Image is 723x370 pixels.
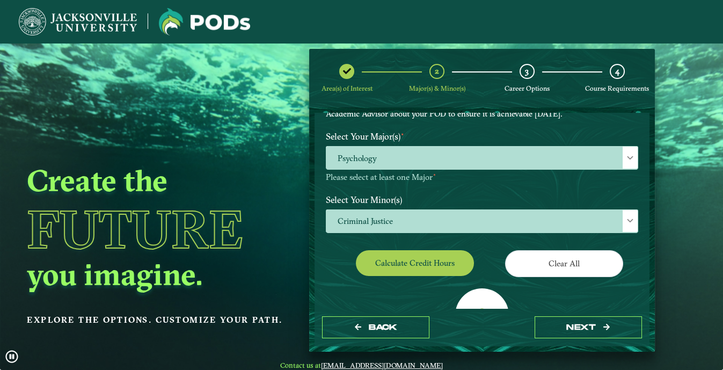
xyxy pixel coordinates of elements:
button: next [535,316,642,338]
label: 100 [463,306,503,327]
span: Psychology [326,147,638,170]
p: Please select at least one Major [326,172,638,183]
img: Jacksonville University logo [19,8,137,35]
h2: Create the [27,162,284,199]
button: Back [322,316,429,338]
sup: ⋆ [433,171,436,178]
label: Select Your Major(s) [318,127,646,147]
span: Course Requirements [585,84,649,92]
sup: ⋆ [400,130,405,138]
span: 3 [525,66,529,76]
span: Contact us at [273,361,451,369]
p: Explore the options. Customize your path. [27,312,284,328]
h2: you imagine. [27,256,284,293]
span: Back [369,323,397,332]
button: Clear All [505,250,623,277]
a: [EMAIL_ADDRESS][DOMAIN_NAME] [321,361,443,369]
span: Career Options [505,84,550,92]
span: Area(s) of Interest [322,84,373,92]
h1: Future [27,203,284,256]
span: Criminal Justice [326,210,638,233]
img: Jacksonville University logo [159,8,250,35]
span: 4 [615,66,619,76]
span: Major(s) & Minor(s) [409,84,465,92]
span: 2 [435,66,439,76]
label: Select Your Minor(s) [318,190,646,209]
button: Calculate credit hours [356,250,474,275]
